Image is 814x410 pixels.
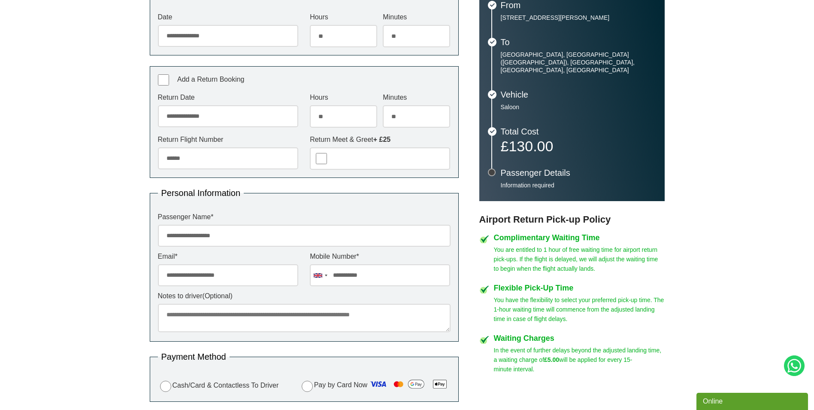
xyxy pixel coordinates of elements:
[501,168,656,177] h3: Passenger Details
[158,352,230,361] legend: Payment Method
[158,189,244,197] legend: Personal Information
[501,127,656,136] h3: Total Cost
[501,14,656,21] p: [STREET_ADDRESS][PERSON_NAME]
[501,51,656,74] p: [GEOGRAPHIC_DATA], [GEOGRAPHIC_DATA] ([GEOGRAPHIC_DATA]), [GEOGRAPHIC_DATA], [GEOGRAPHIC_DATA], [...
[501,103,656,111] p: Saloon
[310,265,330,286] div: United Kingdom: +44
[501,140,656,152] p: £
[158,214,451,220] label: Passenger Name
[158,94,298,101] label: Return Date
[383,14,450,21] label: Minutes
[177,76,245,83] span: Add a Return Booking
[544,356,559,363] strong: £5.00
[158,14,298,21] label: Date
[501,38,656,46] h3: To
[300,377,451,394] label: Pay by Card Now
[160,381,171,392] input: Cash/Card & Contactless To Driver
[494,295,665,324] p: You have the flexibility to select your preferred pick-up time. The 1-hour waiting time will comm...
[310,94,377,101] label: Hours
[158,136,298,143] label: Return Flight Number
[310,253,450,260] label: Mobile Number
[158,293,451,300] label: Notes to driver
[158,379,279,392] label: Cash/Card & Contactless To Driver
[158,253,298,260] label: Email
[158,74,169,86] input: Add a Return Booking
[508,138,553,154] span: 130.00
[501,90,656,99] h3: Vehicle
[494,284,665,292] h4: Flexible Pick-Up Time
[479,214,665,225] h3: Airport Return Pick-up Policy
[494,346,665,374] p: In the event of further delays beyond the adjusted landing time, a waiting charge of will be appl...
[494,245,665,273] p: You are entitled to 1 hour of free waiting time for airport return pick-ups. If the flight is del...
[373,136,390,143] strong: + £25
[302,381,313,392] input: Pay by Card Now
[494,334,665,342] h4: Waiting Charges
[310,136,450,143] label: Return Meet & Greet
[310,14,377,21] label: Hours
[494,234,665,242] h4: Complimentary Waiting Time
[696,391,810,410] iframe: chat widget
[501,1,656,9] h3: From
[501,181,656,189] p: Information required
[203,292,233,300] span: (Optional)
[383,94,450,101] label: Minutes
